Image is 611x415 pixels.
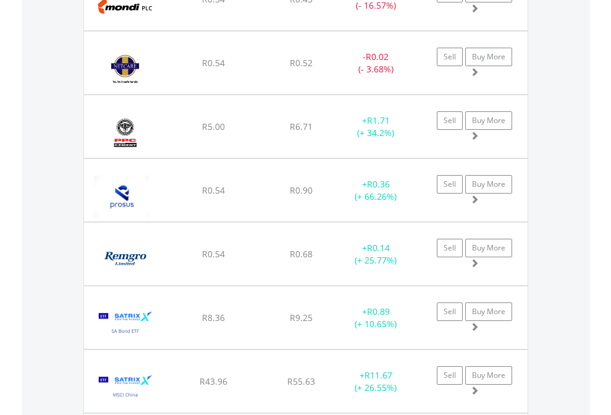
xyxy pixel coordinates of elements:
[90,47,160,91] img: EQU.ZA.NTC.png
[202,184,225,196] span: R0.54
[202,312,225,323] span: R8.36
[465,111,512,130] a: Buy More
[202,248,225,260] span: R0.54
[367,114,390,126] span: R1.71
[337,242,415,267] div: + (+ 25.77%)
[337,178,415,203] div: + (+ 66.26%)
[90,302,161,346] img: EQU.ZA.STXGOV.png
[437,48,463,66] a: Sell
[437,366,463,385] a: Sell
[367,306,390,317] span: R0.89
[290,248,313,260] span: R0.68
[437,175,463,194] a: Sell
[202,121,225,132] span: R5.00
[290,184,313,196] span: R0.90
[437,239,463,257] a: Sell
[465,302,512,321] a: Buy More
[202,57,225,69] span: R0.54
[465,239,512,257] a: Buy More
[367,178,390,190] span: R0.36
[337,369,415,394] div: + (+ 26.55%)
[465,48,512,66] a: Buy More
[90,111,160,155] img: EQU.ZA.PPC.png
[367,242,390,254] span: R0.14
[465,175,512,194] a: Buy More
[437,302,463,321] a: Sell
[90,366,161,409] img: EQU.ZA.STXCHN.png
[290,121,313,132] span: R6.71
[290,57,313,69] span: R0.52
[437,111,463,130] a: Sell
[364,369,392,381] span: R11.67
[337,51,415,75] div: - (- 3.68%)
[200,375,227,387] span: R43.96
[90,238,160,282] img: EQU.ZA.REM.png
[287,375,315,387] span: R55.63
[290,312,313,323] span: R9.25
[465,366,512,385] a: Buy More
[337,306,415,330] div: + (+ 10.65%)
[337,114,415,139] div: + (+ 34.2%)
[90,174,153,218] img: EQU.ZA.PRX.png
[366,51,389,62] span: R0.02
